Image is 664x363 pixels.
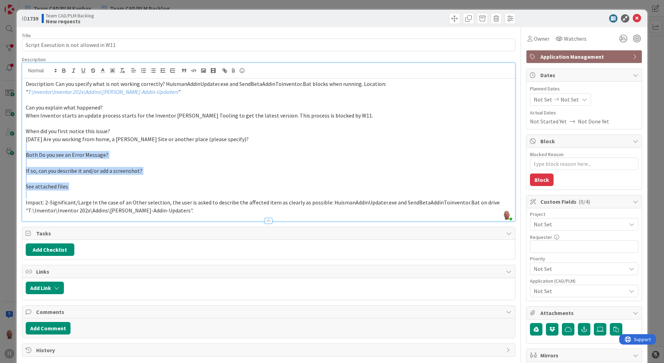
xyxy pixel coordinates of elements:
[26,112,373,119] span: When Inventor starts an update process starts for the Inventor [PERSON_NAME] Tooling to get the l...
[22,39,515,51] input: type card name here...
[26,104,103,111] span: Can you explain what happened?
[530,85,638,92] span: Planned Dates
[26,199,501,214] span: Impact: 2-Significant/Large In the case of an Other selection, the user is asked to describe the ...
[502,210,512,220] img: OiA40jCcrAiXmSCZ6unNR8czeGfRHk2b.jpg
[26,136,249,143] span: [DATE] Are you working from home, a [PERSON_NAME] Site or another place (please specify)?
[534,287,626,295] span: Not Set
[27,15,38,22] b: 1739
[540,53,629,61] span: Application Management
[26,322,70,334] button: Add Comment
[36,308,503,316] span: Comments
[28,88,178,95] em: T:\Inventor\Inventor 202x\Addins\[PERSON_NAME]-Addin-Updaters
[26,183,68,190] span: See attached files
[564,34,587,43] span: Watchers
[15,1,32,9] span: Support
[26,128,110,135] span: When did you first notice this issue?
[578,117,609,126] span: Not Done Yet
[530,256,638,261] div: Priority
[530,212,638,217] div: Project
[530,234,552,240] label: Requester
[540,197,629,206] span: Custom Fields
[534,264,623,274] span: Not Set
[579,198,590,205] span: ( 0/4 )
[534,95,552,104] span: Not Set
[36,346,503,354] span: History
[540,351,629,360] span: Mirrors
[36,229,503,237] span: Tasks
[22,14,38,23] span: ID
[540,309,629,317] span: Attachments
[26,88,28,95] span: "
[26,243,74,256] button: Add Checklist
[46,18,94,24] b: New requests
[36,267,503,276] span: Links
[22,56,46,63] span: Description
[530,151,564,158] label: Blocked Reason
[534,219,623,229] span: Not Set
[530,117,567,126] span: Not Started Yet
[530,174,554,186] button: Block
[534,34,549,43] span: Owner
[561,95,579,104] span: Not Set
[26,151,108,158] span: Both Do you see an Error Message?
[26,167,142,174] span: If so, can you describe it and/or add a screenshot?
[178,88,181,95] span: "
[22,32,31,39] label: Title
[540,137,629,145] span: Block
[26,80,386,87] span: Description: Can you specify what is not working correctly? HuismanAddinUpdater.exe and SendBetaA...
[46,13,94,18] span: Team CAD/PLM Backlog
[530,279,638,283] div: Application (CAD/PLM)
[540,71,629,79] span: Dates
[26,282,64,294] button: Add Link
[530,109,638,116] span: Actual Dates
